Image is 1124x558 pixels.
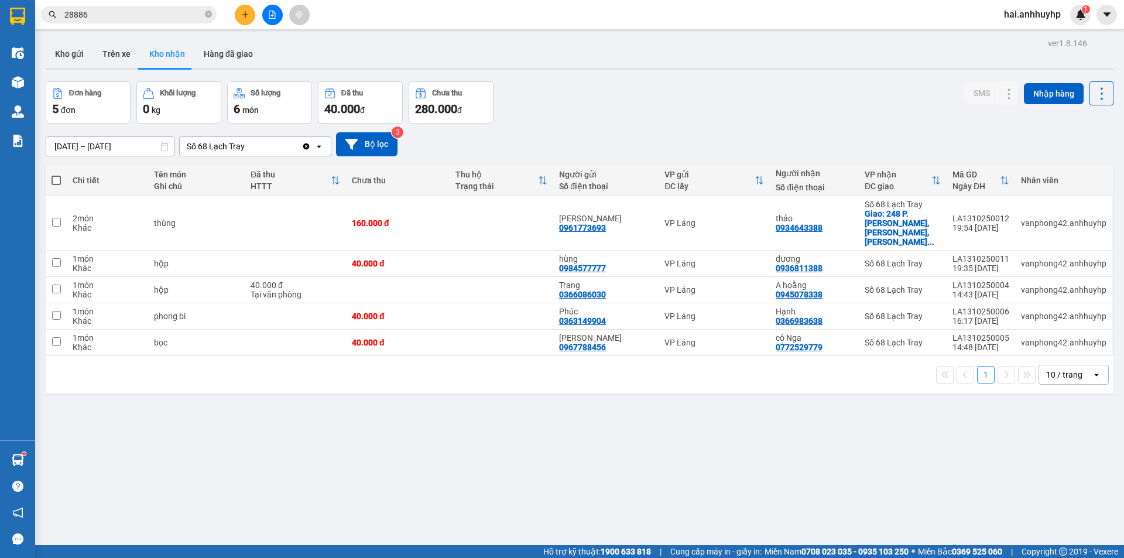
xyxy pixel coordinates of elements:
img: warehouse-icon [12,76,24,88]
img: solution-icon [12,135,24,147]
div: VP Láng [664,311,764,321]
div: 0945078338 [776,290,823,299]
div: Số 68 Lạch Tray [865,311,941,321]
span: 1 [1084,5,1088,13]
div: Nhân viên [1021,176,1106,185]
button: caret-down [1096,5,1117,25]
div: Phúc [559,307,653,316]
div: 19:54 [DATE] [952,223,1009,232]
div: 0366983638 [776,316,823,326]
button: 1 [977,366,995,384]
span: đ [360,105,365,115]
div: Vũ [559,333,653,343]
div: Khác [73,223,142,232]
div: Người gửi [559,170,653,179]
button: Kho gửi [46,40,93,68]
div: VP gửi [664,170,755,179]
div: vanphong42.anhhuyhp [1021,218,1106,228]
div: 19:35 [DATE] [952,263,1009,273]
span: file-add [268,11,276,19]
div: bọc [154,338,239,347]
div: Số điện thoại [776,183,853,192]
div: Số lượng [251,89,280,97]
img: logo-vxr [10,8,25,25]
span: notification [12,507,23,518]
div: 0936811388 [776,263,823,273]
div: Đơn hàng [69,89,101,97]
div: Thu hộ [455,170,538,179]
span: ... [927,237,934,247]
div: Giao: 248 P. Lê Lợi, Lê Lợi, Ngô Quyền, Hải Phòng, Việt Nam [865,209,941,247]
button: aim [289,5,310,25]
div: thùng [154,218,239,228]
svg: Clear value [301,142,311,151]
div: vanphong42.anhhuyhp [1021,311,1106,321]
th: Toggle SortBy [450,165,553,196]
div: 0772529779 [776,343,823,352]
input: Select a date range. [46,137,174,156]
div: hộp [154,259,239,268]
div: A hoằng [776,280,853,290]
div: phong bì [154,311,239,321]
button: plus [235,5,255,25]
img: warehouse-icon [12,454,24,466]
img: warehouse-icon [12,47,24,59]
span: question-circle [12,481,23,492]
span: kg [152,105,160,115]
div: ver 1.8.146 [1048,37,1087,50]
span: đ [457,105,462,115]
div: HTTT [251,182,331,191]
div: 0961773693 [559,223,606,232]
div: LA1310250004 [952,280,1009,290]
span: Cung cấp máy in - giấy in: [670,545,762,558]
div: VP Láng [664,285,764,295]
sup: 3 [392,126,403,138]
span: close-circle [205,11,212,18]
th: Toggle SortBy [947,165,1015,196]
button: Đã thu40.000đ [318,81,403,124]
button: Chưa thu280.000đ [409,81,494,124]
div: hùng [559,254,653,263]
button: Nhập hàng [1024,83,1084,104]
div: vanphong42.anhhuyhp [1021,259,1106,268]
sup: 1 [22,452,26,456]
span: 5 [52,102,59,116]
span: món [242,105,259,115]
div: Tại văn phòng [251,290,340,299]
span: 6 [234,102,240,116]
div: 10 / trang [1046,369,1082,381]
button: Số lượng6món [227,81,312,124]
button: Khối lượng0kg [136,81,221,124]
th: Toggle SortBy [245,165,346,196]
div: Tên món [154,170,239,179]
div: thảo [776,214,853,223]
button: Kho nhận [140,40,194,68]
div: Phương Thảo [559,214,653,223]
div: Chưa thu [432,89,462,97]
th: Toggle SortBy [859,165,947,196]
div: Người nhận [776,169,853,178]
div: Khác [73,290,142,299]
div: VP nhận [865,170,931,179]
div: Số điện thoại [559,182,653,191]
span: plus [241,11,249,19]
th: Toggle SortBy [659,165,770,196]
span: 40.000 [324,102,360,116]
div: vanphong42.anhhuyhp [1021,338,1106,347]
div: 16:17 [DATE] [952,316,1009,326]
div: LA1310250011 [952,254,1009,263]
span: Hỗ trợ kỹ thuật: [543,545,651,558]
div: Hạnh [776,307,853,316]
div: Khác [73,263,142,273]
span: | [1011,545,1013,558]
strong: 0708 023 035 - 0935 103 250 [801,547,909,556]
input: Tìm tên, số ĐT hoặc mã đơn [64,8,203,21]
div: Ghi chú [154,182,239,191]
div: Khối lượng [160,89,196,97]
span: Miền Nam [765,545,909,558]
strong: 0369 525 060 [952,547,1002,556]
div: Trạng thái [455,182,538,191]
div: 40.000 đ [352,311,444,321]
span: Miền Bắc [918,545,1002,558]
div: 0363149904 [559,316,606,326]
